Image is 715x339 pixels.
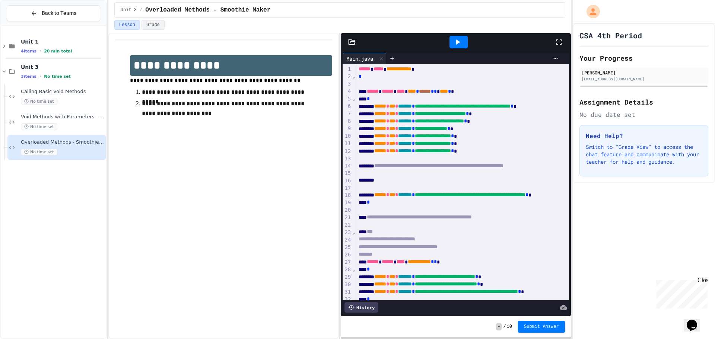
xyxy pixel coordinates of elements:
span: No time set [21,148,57,156]
div: [EMAIL_ADDRESS][DOMAIN_NAME] [582,76,706,82]
div: 27 [343,259,352,266]
div: 22 [343,221,352,229]
div: 26 [343,251,352,259]
button: Grade [142,20,165,30]
div: 6 [343,103,352,110]
div: 32 [343,296,352,303]
span: Unit 1 [21,38,105,45]
span: No time set [21,98,57,105]
div: 24 [343,236,352,244]
div: 23 [343,229,352,236]
div: 18 [343,192,352,199]
span: Overloaded Methods - Smoothie Maker [21,139,105,145]
div: 10 [343,132,352,140]
div: History [344,302,378,313]
div: Main.java [343,53,386,64]
span: 20 min total [44,49,72,54]
span: / [503,324,506,330]
span: Unit 3 [21,64,105,70]
iframe: chat widget [684,309,708,332]
span: - [496,323,502,330]
span: • [39,48,41,54]
span: No time set [21,123,57,130]
button: Back to Teams [7,5,100,21]
div: 5 [343,95,352,103]
span: 4 items [21,49,36,54]
span: Submit Answer [524,324,559,330]
p: Switch to "Grade View" to access the chat feature and communicate with your teacher for help and ... [586,143,702,166]
div: 13 [343,155,352,163]
div: 16 [343,177,352,185]
div: My Account [579,3,602,20]
div: Main.java [343,55,377,63]
span: • [39,73,41,79]
div: 4 [343,88,352,95]
div: 11 [343,140,352,147]
div: 1 [343,65,352,73]
div: Chat with us now!Close [3,3,51,47]
span: Fold line [352,266,356,272]
span: 3 items [21,74,36,79]
div: 7 [343,110,352,118]
span: 10 [507,324,512,330]
span: Fold line [352,229,356,235]
h2: Your Progress [579,53,708,63]
div: 3 [343,80,352,88]
div: 21 [343,214,352,221]
span: Calling Basic Void Methods [21,89,105,95]
div: 15 [343,170,352,177]
div: 9 [343,125,352,132]
button: Submit Answer [518,321,565,333]
div: 29 [343,274,352,281]
button: Lesson [114,20,140,30]
span: Back to Teams [42,9,76,17]
span: Void Methods with Parameters - Pizza Receipt Builder [21,114,105,120]
div: 31 [343,288,352,296]
iframe: chat widget [653,277,708,308]
span: Fold line [352,96,356,102]
div: 12 [343,148,352,155]
div: 14 [343,162,352,170]
div: 25 [343,244,352,251]
div: 19 [343,199,352,207]
div: 8 [343,118,352,125]
div: No due date set [579,110,708,119]
h2: Assignment Details [579,97,708,107]
span: Unit 3 [121,7,137,13]
div: 28 [343,266,352,274]
span: Fold line [352,73,356,79]
div: 20 [343,207,352,214]
h1: CSA 4th Period [579,30,642,41]
span: No time set [44,74,71,79]
div: 17 [343,185,352,192]
span: / [140,7,142,13]
div: 2 [343,73,352,80]
h3: Need Help? [586,131,702,140]
span: Overloaded Methods - Smoothie Maker [145,6,270,15]
div: 30 [343,281,352,288]
div: [PERSON_NAME] [582,69,706,76]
